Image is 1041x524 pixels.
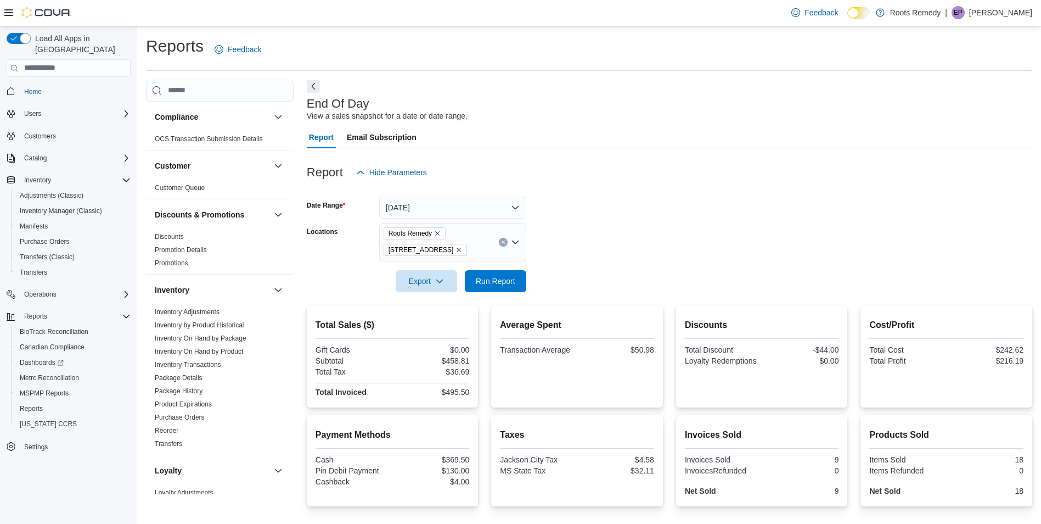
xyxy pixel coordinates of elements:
[369,167,427,178] span: Hide Parameters
[24,443,48,451] span: Settings
[155,426,178,435] span: Reorder
[155,285,269,296] button: Inventory
[307,227,338,236] label: Locations
[155,233,184,241] a: Discounts
[316,455,390,464] div: Cash
[20,85,131,98] span: Home
[15,387,73,400] a: MSPMP Reports
[11,265,135,280] button: Transfers
[15,417,81,431] a: [US_STATE] CCRS
[2,287,135,302] button: Operations
[20,130,60,143] a: Customers
[155,440,182,448] a: Transfers
[15,325,93,338] a: BioTrack Reconciliation
[352,161,431,183] button: Hide Parameters
[11,324,135,339] button: BioTrack Reconciliation
[869,319,1023,332] h2: Cost/Profit
[20,404,43,413] span: Reports
[272,159,285,172] button: Customer
[155,160,269,171] button: Customer
[11,355,135,370] a: Dashboards
[316,345,390,354] div: Gift Cards
[395,477,469,486] div: $4.00
[155,465,269,476] button: Loyalty
[949,466,1023,475] div: 0
[155,321,244,329] a: Inventory by Product Historical
[307,97,369,110] h3: End Of Day
[434,230,441,237] button: Remove Roots Remedy from selection in this group
[804,7,838,18] span: Feedback
[155,374,202,382] a: Package Details
[685,487,716,495] strong: Net Sold
[15,235,74,248] a: Purchase Orders
[579,455,654,464] div: $4.58
[307,110,468,122] div: View a sales snapshot for a date or date range.
[579,466,654,475] div: $32.11
[155,488,213,497] span: Loyalty Adjustments
[396,270,457,292] button: Export
[155,348,243,355] a: Inventory On Hand by Product
[11,370,135,386] button: Metrc Reconciliation
[316,428,470,442] h2: Payment Methods
[15,371,131,384] span: Metrc Reconciliation
[155,112,198,122] h3: Compliance
[155,427,178,434] a: Reorder
[15,387,131,400] span: MSPMP Reports
[316,466,390,475] div: Pin Debit Payment
[20,310,52,323] button: Reports
[22,7,71,18] img: Cova
[11,219,135,234] button: Manifests
[455,247,462,253] button: Remove 4300 N State St from selection in this group
[347,126,417,148] span: Email Subscription
[146,181,294,199] div: Customer
[15,250,131,264] span: Transfers (Classic)
[20,85,46,98] a: Home
[685,428,839,442] h2: Invoices Sold
[24,132,56,141] span: Customers
[395,356,469,365] div: $458.81
[949,356,1023,365] div: $216.19
[155,209,269,220] button: Discounts & Promotions
[155,246,207,254] span: Promotion Details
[402,270,451,292] span: Export
[146,230,294,274] div: Discounts & Promotions
[155,209,244,220] h3: Discounts & Promotions
[2,128,135,144] button: Customers
[155,361,221,369] a: Inventory Transactions
[869,487,901,495] strong: Net Sold
[20,343,85,352] span: Canadian Compliance
[500,466,575,475] div: MS State Tax
[11,249,135,265] button: Transfers (Classic)
[155,439,182,448] span: Transfers
[685,466,759,475] div: InvoicesRefunded
[869,345,944,354] div: Total Cost
[155,160,190,171] h3: Customer
[155,400,212,408] a: Product Expirations
[11,188,135,203] button: Adjustments (Classic)
[869,455,944,464] div: Items Sold
[764,487,839,495] div: 9
[890,6,941,19] p: Roots Remedy
[954,6,963,19] span: EP
[24,87,42,96] span: Home
[272,208,285,221] button: Discounts & Promotions
[11,401,135,416] button: Reports
[869,356,944,365] div: Total Profit
[20,129,131,143] span: Customers
[155,387,202,395] span: Package History
[15,204,106,218] a: Inventory Manager (Classic)
[500,345,575,354] div: Transaction Average
[307,166,343,179] h3: Report
[20,191,83,200] span: Adjustments (Classic)
[24,154,47,163] span: Catalog
[316,356,390,365] div: Subtotal
[20,174,55,187] button: Inventory
[685,345,759,354] div: Total Discount
[20,253,75,261] span: Transfers (Classic)
[20,288,61,301] button: Operations
[952,6,965,19] div: Eyisha Poole
[155,489,213,497] a: Loyalty Adjustments
[764,356,839,365] div: $0.00
[395,466,469,475] div: $130.00
[155,246,207,254] a: Promotion Details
